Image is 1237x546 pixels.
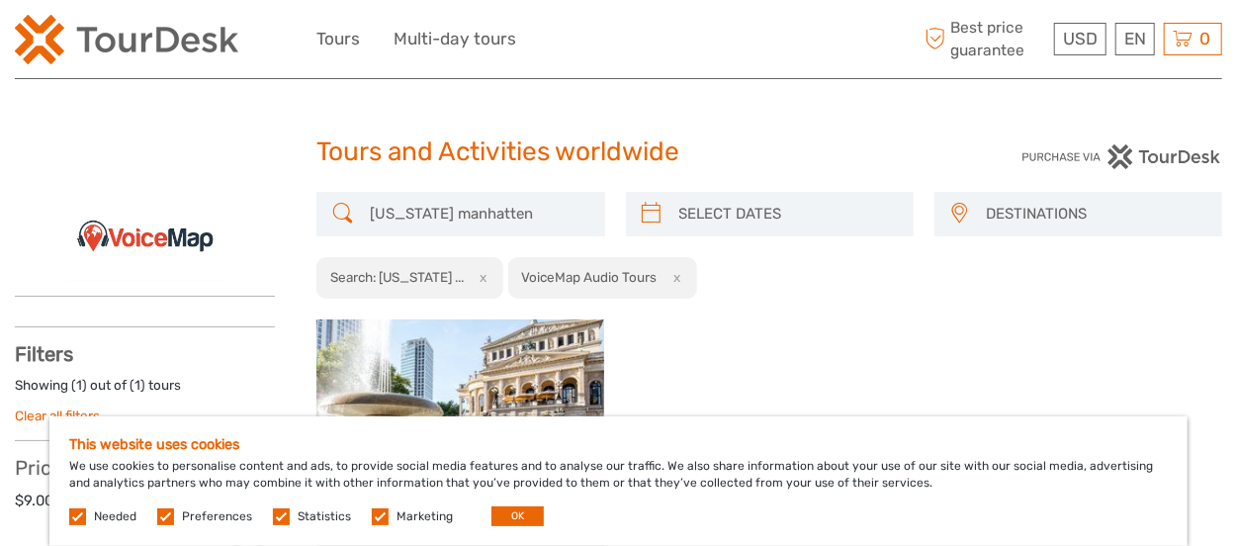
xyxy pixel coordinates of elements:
[134,376,140,395] label: 1
[1063,29,1098,48] span: USD
[467,267,493,288] button: x
[316,136,921,168] h1: Tours and Activities worldwide
[15,15,238,64] img: 2254-3441b4b5-4e5f-4d00-b396-31f1d84a6ebf_logo_small.png
[227,31,251,54] button: Open LiveChat chat widget
[15,491,53,511] label: $9.00
[66,192,224,281] img: 38222-1_logo_thumbnail.jpg
[491,506,544,526] button: OK
[49,416,1188,546] div: We use cookies to personalise content and ads, to provide social media features and to analyse ou...
[28,35,223,50] p: We're away right now. Please check back later!
[1021,144,1222,169] img: PurchaseViaTourDesk.png
[1115,23,1155,55] div: EN
[1196,29,1213,48] span: 0
[69,436,1168,453] h5: This website uses cookies
[298,508,351,525] label: Statistics
[362,197,594,231] input: SEARCH
[394,25,516,53] a: Multi-day tours
[978,198,1212,230] button: DESTINATIONS
[397,508,453,525] label: Marketing
[522,269,658,285] h2: VoiceMap Audio Tours
[15,456,275,480] h3: Price
[661,267,687,288] button: x
[316,25,360,53] a: Tours
[15,376,275,407] div: Showing ( ) out of ( ) tours
[76,376,82,395] label: 1
[330,269,464,285] h2: Search: [US_STATE] ...
[671,197,904,231] input: SELECT DATES
[15,342,73,366] strong: Filters
[15,408,100,423] a: Clear all filters
[182,508,252,525] label: Preferences
[94,508,136,525] label: Needed
[921,17,1049,60] span: Best price guarantee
